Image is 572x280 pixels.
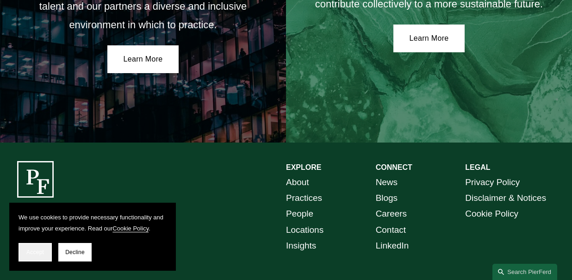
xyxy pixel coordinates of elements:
[286,222,323,238] a: Locations
[9,203,176,271] section: Cookie banner
[286,174,309,190] a: About
[65,249,85,255] span: Decline
[465,174,520,190] a: Privacy Policy
[393,25,465,52] a: Learn More
[58,243,92,261] button: Decline
[376,163,412,171] strong: CONNECT
[286,190,322,206] a: Practices
[376,222,406,238] a: Contact
[376,206,407,222] a: Careers
[465,190,546,206] a: Disclaimer & Notices
[286,238,316,254] a: Insights
[112,225,149,232] a: Cookie Policy
[376,190,398,206] a: Blogs
[286,163,321,171] strong: EXPLORE
[465,163,490,171] strong: LEGAL
[286,206,313,222] a: People
[492,264,557,280] a: Search this site
[465,206,518,222] a: Cookie Policy
[19,212,167,234] p: We use cookies to provide necessary functionality and improve your experience. Read our .
[26,249,44,255] span: Accept
[376,174,398,190] a: News
[19,243,52,261] button: Accept
[376,238,409,254] a: LinkedIn
[107,45,179,73] a: Learn More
